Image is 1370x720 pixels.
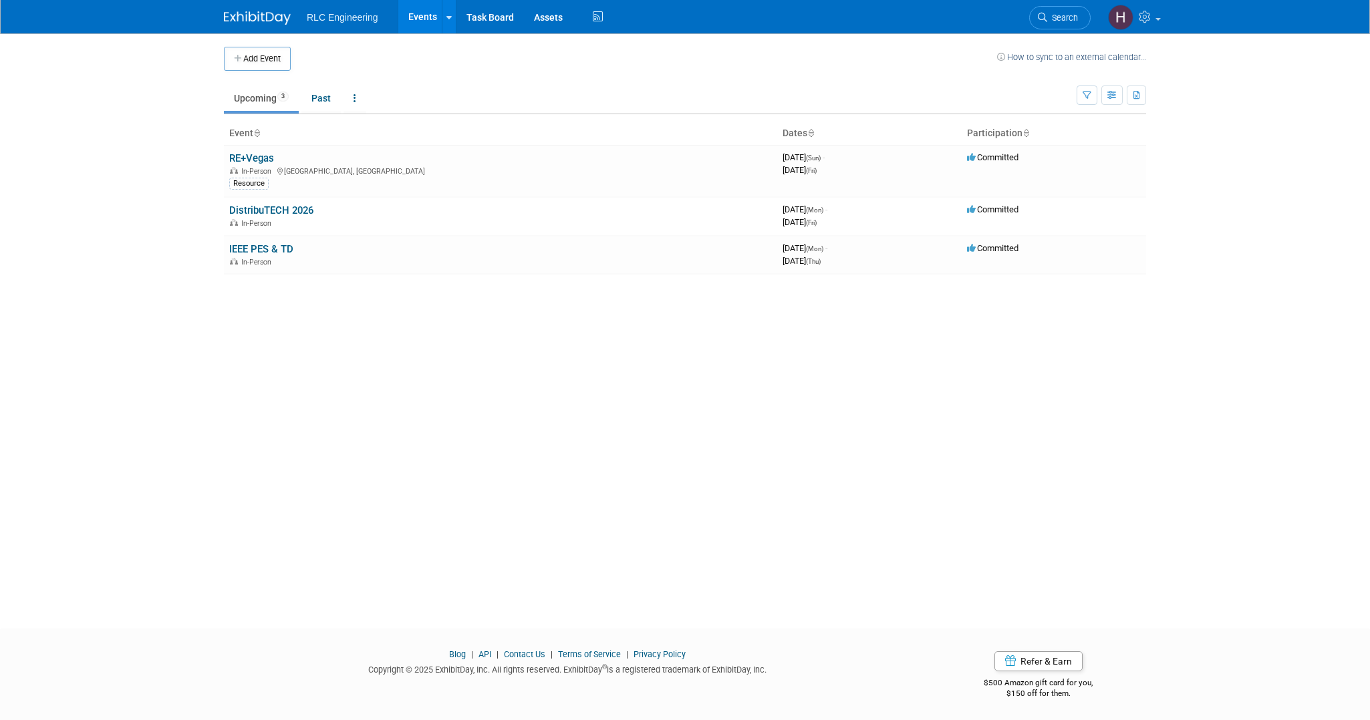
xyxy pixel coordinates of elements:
div: Resource [229,178,269,190]
span: Committed [967,243,1018,253]
a: Terms of Service [558,649,621,659]
a: Contact Us [504,649,545,659]
button: Add Event [224,47,291,71]
div: $150 off for them. [931,688,1147,699]
span: (Mon) [806,206,823,214]
span: (Mon) [806,245,823,252]
img: In-Person Event [230,167,238,174]
img: ExhibitDay [224,11,291,25]
img: In-Person Event [230,258,238,264]
a: Sort by Event Name [253,128,260,138]
a: How to sync to an external calendar... [997,52,1146,62]
span: [DATE] [783,165,817,175]
th: Event [224,122,777,145]
div: [GEOGRAPHIC_DATA], [GEOGRAPHIC_DATA] [229,165,772,176]
a: RE+Vegas [229,152,274,164]
span: In-Person [241,258,275,266]
th: Participation [962,122,1146,145]
span: | [623,649,632,659]
span: (Fri) [806,167,817,174]
span: RLC Engineering [307,12,378,23]
span: (Sun) [806,154,821,162]
a: Sort by Start Date [807,128,814,138]
span: (Thu) [806,258,821,265]
span: | [493,649,502,659]
span: [DATE] [783,152,825,162]
span: - [825,204,827,214]
img: In-Person Event [230,219,238,226]
a: Refer & Earn [994,651,1083,671]
th: Dates [777,122,962,145]
span: - [825,243,827,253]
span: (Fri) [806,219,817,226]
a: Search [1029,6,1091,29]
span: 3 [277,92,289,102]
span: - [823,152,825,162]
span: Committed [967,152,1018,162]
div: $500 Amazon gift card for you, [931,669,1147,699]
a: Sort by Participation Type [1022,128,1029,138]
span: Search [1047,13,1078,23]
span: [DATE] [783,204,827,214]
img: Haley Cadran [1108,5,1133,30]
a: Upcoming3 [224,85,299,111]
a: DistribuTECH 2026 [229,204,313,216]
span: In-Person [241,167,275,176]
a: Blog [449,649,466,659]
span: [DATE] [783,256,821,266]
a: IEEE PES & TD [229,243,293,255]
span: | [468,649,476,659]
a: Privacy Policy [634,649,686,659]
div: Copyright © 2025 ExhibitDay, Inc. All rights reserved. ExhibitDay is a registered trademark of Ex... [224,661,911,676]
span: In-Person [241,219,275,228]
sup: ® [602,663,607,671]
span: [DATE] [783,243,827,253]
a: API [478,649,491,659]
span: Committed [967,204,1018,214]
span: [DATE] [783,217,817,227]
a: Past [301,85,341,111]
span: | [547,649,556,659]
